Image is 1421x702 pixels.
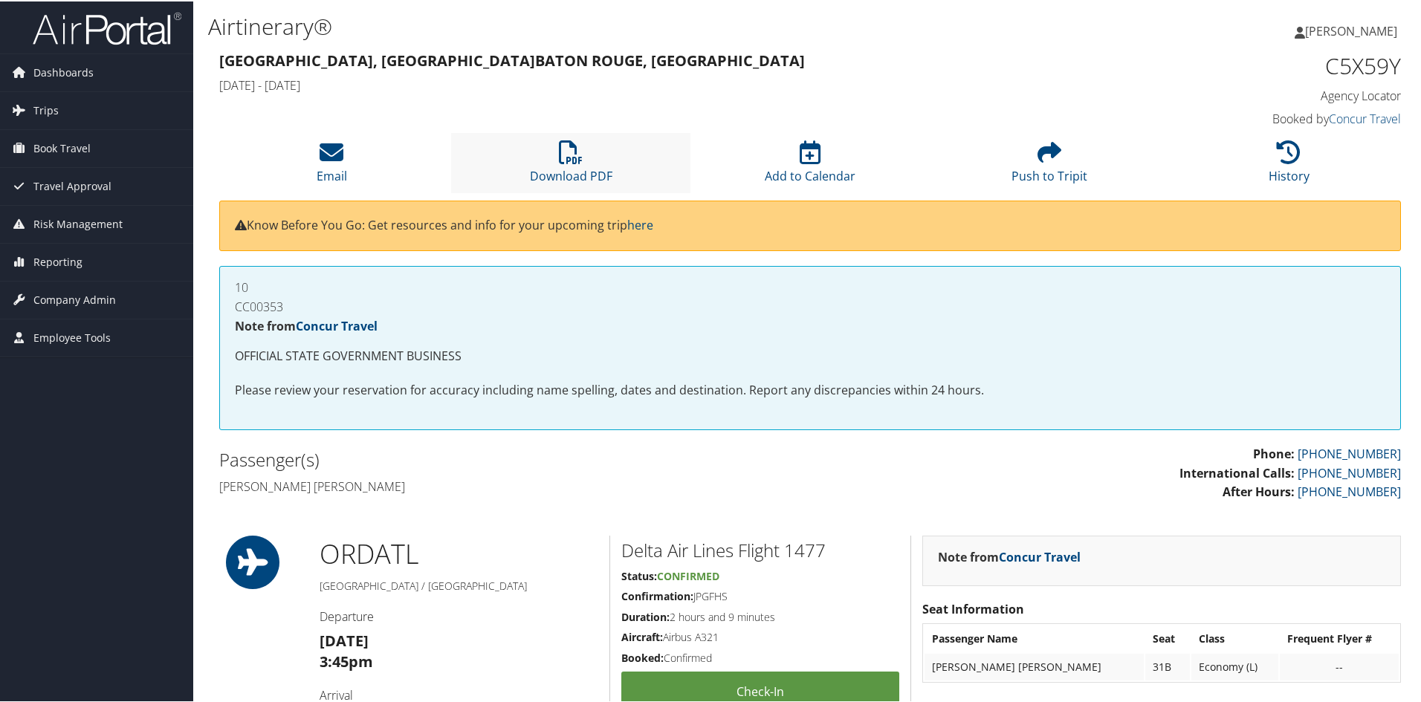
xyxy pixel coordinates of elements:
h2: Delta Air Lines Flight 1477 [621,536,899,562]
p: Know Before You Go: Get resources and info for your upcoming trip [235,215,1385,234]
h5: [GEOGRAPHIC_DATA] / [GEOGRAPHIC_DATA] [320,577,598,592]
td: 31B [1145,652,1190,679]
a: [PHONE_NUMBER] [1298,482,1401,498]
th: Frequent Flyer # [1280,624,1399,651]
h5: JPGFHS [621,588,899,602]
a: History [1269,147,1310,183]
strong: Phone: [1253,444,1295,461]
span: Reporting [33,242,82,279]
a: [PERSON_NAME] [1295,7,1412,52]
strong: [DATE] [320,629,369,649]
h1: ORD ATL [320,534,598,571]
span: Dashboards [33,53,94,90]
h2: Passenger(s) [219,446,799,471]
strong: Confirmation: [621,588,693,602]
a: [PHONE_NUMBER] [1298,444,1401,461]
span: Confirmed [657,568,719,582]
a: [PHONE_NUMBER] [1298,464,1401,480]
h4: CC00353 [235,299,1385,311]
h4: [PERSON_NAME] [PERSON_NAME] [219,477,799,493]
span: Risk Management [33,204,123,241]
p: Please review your reservation for accuracy including name spelling, dates and destination. Repor... [235,380,1385,399]
strong: Status: [621,568,657,582]
a: Add to Calendar [765,147,855,183]
h4: [DATE] - [DATE] [219,76,1100,92]
strong: Seat Information [922,599,1024,616]
strong: [GEOGRAPHIC_DATA], [GEOGRAPHIC_DATA] Baton Rouge, [GEOGRAPHIC_DATA] [219,49,805,69]
th: Passenger Name [925,624,1144,651]
span: Company Admin [33,280,116,317]
h4: Agency Locator [1122,86,1401,103]
strong: International Calls: [1179,464,1295,480]
span: Book Travel [33,129,91,166]
strong: After Hours: [1223,482,1295,498]
h4: Arrival [320,686,598,702]
a: Email [317,147,347,183]
h4: 10 [235,280,1385,292]
h1: C5X59Y [1122,49,1401,80]
a: here [627,215,653,232]
th: Seat [1145,624,1190,651]
a: Push to Tripit [1011,147,1087,183]
td: Economy (L) [1191,652,1279,679]
a: Download PDF [530,147,612,183]
th: Class [1191,624,1279,651]
a: Concur Travel [296,316,378,333]
strong: Duration: [621,608,670,623]
a: Concur Travel [999,547,1081,564]
strong: 3:45pm [320,650,373,670]
h4: Booked by [1122,109,1401,126]
strong: Note from [235,316,378,333]
h4: Departure [320,607,598,623]
p: OFFICIAL STATE GOVERNMENT BUSINESS [235,345,1385,365]
span: Trips [33,91,59,128]
span: [PERSON_NAME] [1305,22,1397,38]
strong: Aircraft: [621,628,663,643]
img: airportal-logo.png [33,10,181,45]
a: Concur Travel [1329,109,1401,126]
strong: Note from [938,547,1081,564]
h1: Airtinerary® [208,10,1011,41]
td: [PERSON_NAME] [PERSON_NAME] [925,652,1144,679]
h5: 2 hours and 9 minutes [621,608,899,623]
strong: Booked: [621,649,664,663]
div: -- [1287,659,1391,672]
span: Employee Tools [33,318,111,355]
h5: Confirmed [621,649,899,664]
span: Travel Approval [33,166,111,204]
h5: Airbus A321 [621,628,899,643]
